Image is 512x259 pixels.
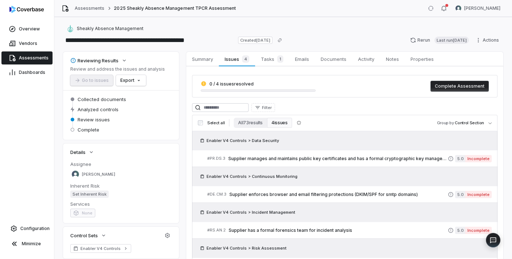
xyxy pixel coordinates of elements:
span: Overview [19,26,40,32]
span: Minimize [22,241,41,247]
span: Last run [DATE] [434,37,469,44]
span: Supplier has a formal forensics team for incident analysis [229,227,448,233]
span: 5.0 [455,155,465,162]
dt: Services [70,201,172,207]
a: #PR.DS.3Supplier manages and maintains public key certificates and has a formal cryptographic key... [207,150,492,167]
img: Sean Wozniak avatar [72,171,79,178]
a: Configuration [3,222,51,235]
dt: Inherent Risk [70,183,172,189]
button: Filter [251,103,275,112]
span: Incomplete [465,227,492,234]
a: Enabler V4 Controls [70,244,131,253]
a: #RS.AN.2Supplier has a formal forensics team for incident analysis5.0Incomplete [207,222,492,238]
span: 5.0 [455,191,465,198]
button: Control Sets [68,229,109,242]
button: Export [116,75,146,86]
button: https://sheakley.com/Sheakly Absence Management [64,22,146,35]
span: Notes [383,54,402,64]
button: Actions [473,35,503,46]
span: [PERSON_NAME] [464,5,500,11]
span: Created [DATE] [238,37,272,44]
span: Incomplete [465,155,492,162]
button: Minimize [3,237,51,251]
span: # PR.DS.3 [207,156,225,161]
span: Analyzed controls [78,106,118,113]
span: Supplier enforces browser and email filtering protections (DKIM/SPF for smtp domains) [229,192,448,197]
span: Filter [262,105,272,110]
button: 4 issues [267,118,292,128]
a: Overview [1,22,53,35]
a: Assessments [75,5,104,11]
span: # DE.CM.3 [207,192,226,197]
span: Select all [207,120,225,126]
span: Enabler V4 Controls [80,246,121,251]
span: 2025 Sheakly Absence Management TPCR Assessment [114,5,236,11]
span: Complete [78,126,99,133]
span: Issues [222,54,252,64]
span: Group by [437,120,454,125]
input: Select all [198,120,203,125]
a: Assessments [1,51,53,64]
button: RerunLast run[DATE] [406,35,473,46]
span: Sheakly Absence Management [77,26,143,32]
span: Activity [355,54,377,64]
span: Enabler V4 Controls > Continuous Monitoring [207,174,297,179]
span: Enabler V4 Controls > Incident Management [207,209,295,215]
button: Details [68,146,96,159]
span: Set Inherent Risk [70,191,109,198]
a: #DE.CM.3Supplier enforces browser and email filtering protections (DKIM/SPF for smtp domains)5.0I... [207,186,492,202]
span: Configuration [20,226,50,231]
a: Dashboards [1,66,53,79]
span: Review issues [78,116,110,123]
span: Vendors [19,41,37,46]
span: Supplier manages and maintains public key certificates and has a formal cryptographic key managem... [228,156,448,162]
span: 1 [277,55,283,63]
button: Complete Assessment [430,81,489,92]
dt: Assignee [70,161,172,167]
span: Properties [408,54,437,64]
span: # RS.AN.2 [207,227,226,233]
span: Enabler V4 Controls > Data Security [207,138,279,143]
span: Assessments [19,55,49,61]
span: Collected documents [78,96,126,103]
span: Dashboards [19,70,45,75]
p: Review and address the issues and analysis [70,66,165,72]
span: Emails [292,54,312,64]
a: Vendors [1,37,53,50]
img: Coverbase logo [9,6,44,13]
span: Incomplete [465,191,492,198]
button: Reviewing Results [68,54,129,67]
span: [PERSON_NAME] [82,172,115,177]
span: 4 [242,55,249,63]
span: 5.0 [455,227,465,234]
button: All 73 results [234,118,267,128]
button: Copy link [273,34,286,47]
img: Sean Wozniak avatar [455,5,461,11]
button: Sean Wozniak avatar[PERSON_NAME] [451,3,505,14]
span: Control Sets [70,232,98,239]
span: Enabler V4 Controls > Risk Assessment [207,245,287,251]
span: 0 / 4 issues resolved [209,81,254,87]
span: Details [70,149,86,155]
span: Documents [318,54,349,64]
div: Reviewing Results [70,57,118,64]
span: Tasks [258,54,286,64]
span: Summary [189,54,216,64]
